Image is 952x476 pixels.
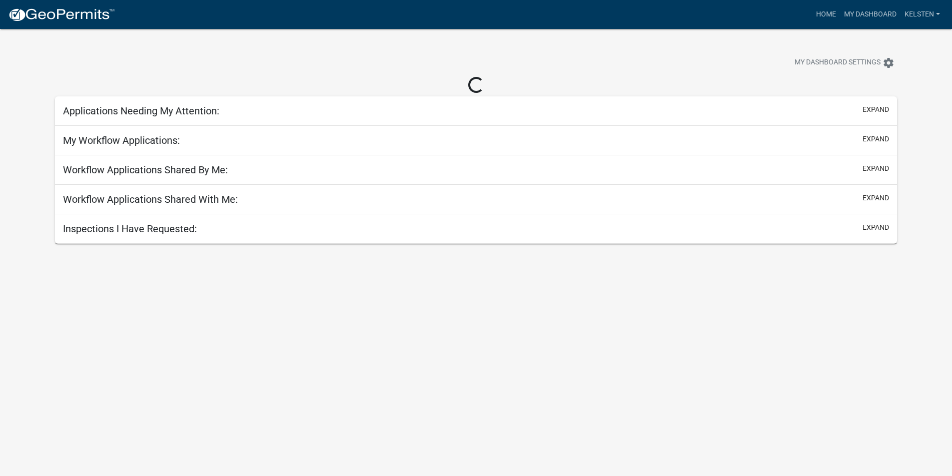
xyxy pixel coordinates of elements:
a: Home [812,5,840,24]
button: expand [863,104,889,115]
a: My Dashboard [840,5,901,24]
h5: My Workflow Applications: [63,134,180,146]
button: expand [863,134,889,144]
button: expand [863,163,889,174]
button: expand [863,193,889,203]
i: settings [883,57,895,69]
h5: Inspections I Have Requested: [63,223,197,235]
h5: Workflow Applications Shared By Me: [63,164,228,176]
a: Kelsten [901,5,944,24]
button: expand [863,222,889,233]
h5: Workflow Applications Shared With Me: [63,193,238,205]
h5: Applications Needing My Attention: [63,105,219,117]
span: My Dashboard Settings [795,57,881,69]
button: My Dashboard Settingssettings [787,53,903,72]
